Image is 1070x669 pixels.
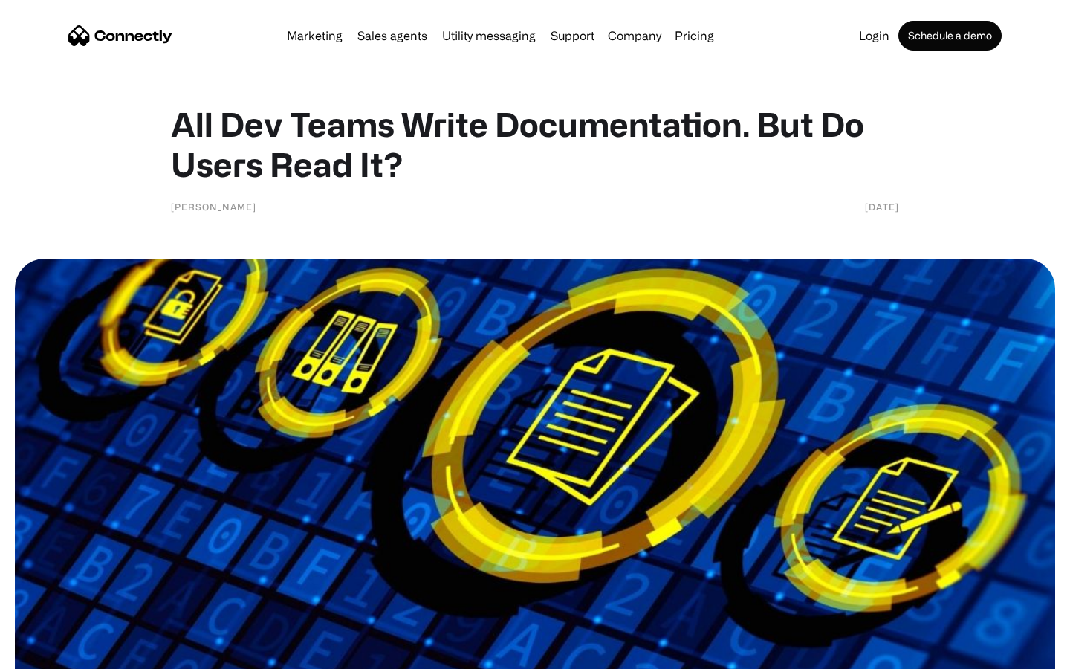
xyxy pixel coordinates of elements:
[171,104,899,184] h1: All Dev Teams Write Documentation. But Do Users Read It?
[669,30,720,42] a: Pricing
[30,643,89,664] ul: Language list
[608,25,661,46] div: Company
[171,199,256,214] div: [PERSON_NAME]
[436,30,542,42] a: Utility messaging
[545,30,600,42] a: Support
[15,643,89,664] aside: Language selected: English
[281,30,348,42] a: Marketing
[865,199,899,214] div: [DATE]
[351,30,433,42] a: Sales agents
[853,30,895,42] a: Login
[898,21,1002,51] a: Schedule a demo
